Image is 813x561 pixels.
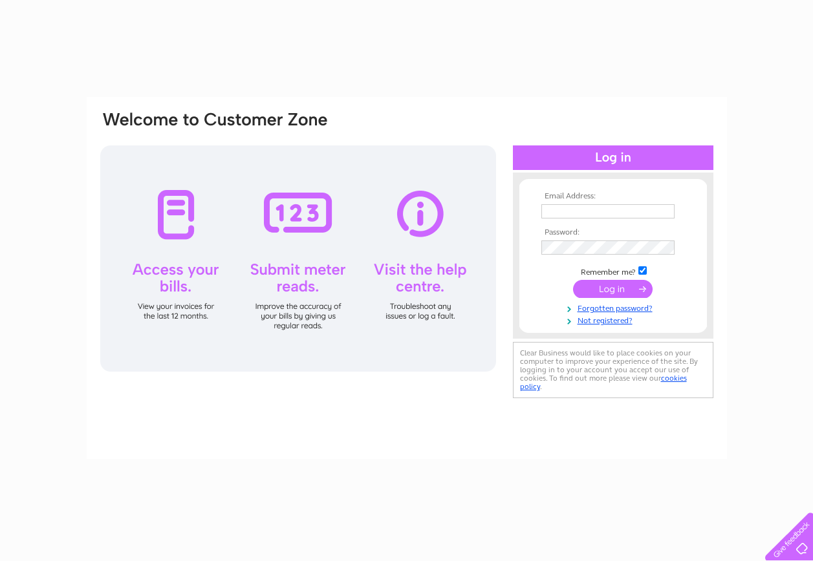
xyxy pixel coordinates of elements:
[541,313,688,326] a: Not registered?
[541,301,688,313] a: Forgotten password?
[538,192,688,201] th: Email Address:
[538,264,688,277] td: Remember me?
[538,228,688,237] th: Password:
[573,280,653,298] input: Submit
[520,374,687,391] a: cookies policy
[513,342,713,398] div: Clear Business would like to place cookies on your computer to improve your experience of the sit...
